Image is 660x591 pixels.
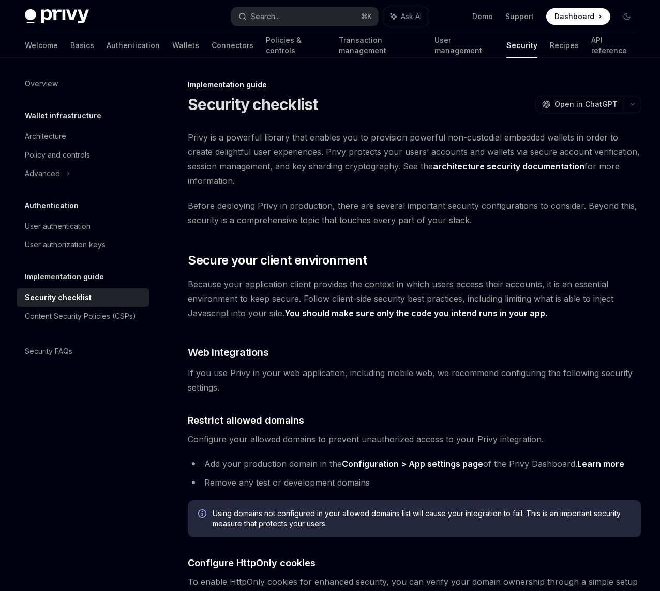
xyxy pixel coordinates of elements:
[550,33,579,58] a: Recipes
[107,33,160,58] a: Authentication
[554,99,618,110] span: Open in ChatGPT
[25,149,90,161] div: Policy and controls
[70,33,94,58] a: Basics
[17,236,149,254] a: User authorization keys
[17,342,149,361] a: Security FAQs
[251,10,280,23] div: Search...
[198,509,208,520] svg: Info
[25,130,66,143] div: Architecture
[17,307,149,325] a: Content Security Policies (CSPs)
[472,11,493,22] a: Demo
[284,308,547,318] strong: You should make sure only the code you intend runs in your app.
[17,74,149,93] a: Overview
[342,459,483,470] a: Configuration > App settings page
[383,7,429,26] button: Ask AI
[535,96,624,113] button: Open in ChatGPT
[212,33,253,58] a: Connectors
[25,77,58,90] div: Overview
[213,508,631,529] span: Using domains not configured in your allowed domains list will cause your integration to fail. Th...
[25,310,136,322] div: Content Security Policies (CSPs)
[188,413,304,427] span: Restrict allowed domains
[188,80,641,90] div: Implementation guide
[361,12,372,21] span: ⌘ K
[434,33,494,58] a: User management
[25,345,72,357] div: Security FAQs
[505,11,534,22] a: Support
[25,220,91,232] div: User authentication
[188,457,641,471] li: Add your production domain in the of the Privy Dashboard.
[25,199,79,212] h5: Authentication
[25,33,58,58] a: Welcome
[619,8,635,25] button: Toggle dark mode
[17,127,149,146] a: Architecture
[554,11,594,22] span: Dashboard
[188,130,641,188] span: Privy is a powerful library that enables you to provision powerful non-custodial embedded wallets...
[188,277,641,320] span: Because your application client provides the context in which users access their accounts, it is ...
[339,33,422,58] a: Transaction management
[188,366,641,395] span: If you use Privy in your web application, including mobile web, we recommend configuring the foll...
[188,432,641,446] span: Configure your allowed domains to prevent unauthorized access to your Privy integration.
[577,459,624,470] a: Learn more
[188,95,318,114] h1: Security checklist
[25,239,106,251] div: User authorization keys
[25,9,89,24] img: dark logo
[25,291,92,304] div: Security checklist
[25,110,101,122] h5: Wallet infrastructure
[401,11,422,22] span: Ask AI
[25,271,104,283] h5: Implementation guide
[266,33,326,58] a: Policies & controls
[172,33,199,58] a: Wallets
[17,217,149,236] a: User authentication
[188,475,641,490] li: Remove any test or development domains
[231,7,379,26] button: Search...⌘K
[506,33,537,58] a: Security
[591,33,635,58] a: API reference
[17,146,149,164] a: Policy and controls
[188,198,641,227] span: Before deploying Privy in production, there are several important security configurations to cons...
[25,167,60,180] div: Advanced
[188,345,268,360] span: Web integrations
[17,288,149,307] a: Security checklist
[188,556,316,570] span: Configure HttpOnly cookies
[546,8,610,25] a: Dashboard
[188,252,367,269] span: Secure your client environment
[433,161,584,172] a: architecture security documentation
